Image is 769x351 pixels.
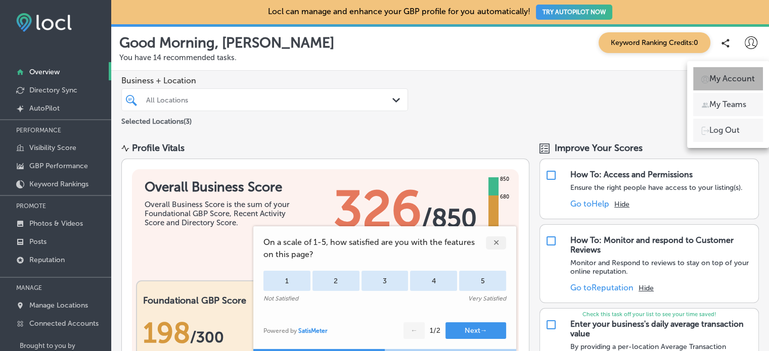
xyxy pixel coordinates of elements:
div: Very Satisfied [468,295,506,302]
p: GBP Performance [29,162,88,170]
p: Keyword Rankings [29,180,88,188]
div: Powered by [263,327,328,334]
a: My Teams [693,93,763,116]
img: fda3e92497d09a02dc62c9cd864e3231.png [16,13,72,32]
div: 5 [459,271,506,291]
p: My Teams [709,98,746,111]
button: TRY AUTOPILOT NOW [536,5,612,20]
a: My Account [693,67,763,90]
div: 1 [263,271,310,291]
div: 1 / 2 [430,326,440,335]
button: ← [403,322,425,339]
a: Log Out [693,119,763,142]
p: Visibility Score [29,143,76,152]
p: Log Out [709,124,740,136]
button: Next→ [445,322,506,339]
p: Photos & Videos [29,219,83,228]
p: My Account [709,73,755,85]
div: 3 [361,271,408,291]
div: ✕ [486,236,506,249]
div: Not Satisfied [263,295,298,302]
p: Posts [29,237,47,246]
p: Overview [29,68,60,76]
p: AutoPilot [29,104,60,113]
p: Directory Sync [29,86,77,94]
div: 4 [410,271,457,291]
div: 2 [312,271,359,291]
p: Brought to you by [20,342,111,349]
p: Reputation [29,256,65,264]
p: Manage Locations [29,301,88,310]
a: SatisMeter [298,327,328,334]
p: Connected Accounts [29,319,99,328]
span: On a scale of 1-5, how satisfied are you with the features on this page? [263,236,486,261]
